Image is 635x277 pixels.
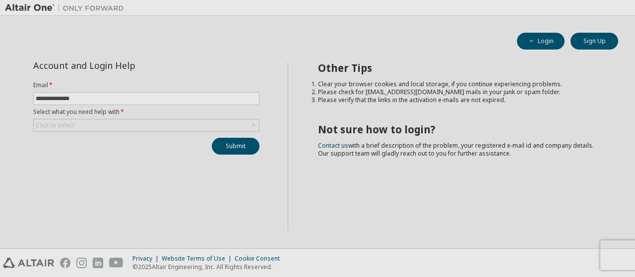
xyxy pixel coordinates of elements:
img: instagram.svg [76,258,87,268]
a: Contact us [318,141,348,150]
h2: Other Tips [318,61,601,74]
img: Altair One [5,3,129,13]
img: facebook.svg [60,258,70,268]
li: Clear your browser cookies and local storage, if you continue experiencing problems. [318,80,601,88]
li: Please verify that the links in the activation e-mails are not expired. [318,96,601,104]
label: Email [33,81,259,89]
img: altair_logo.svg [3,258,54,268]
p: © 2025 Altair Engineering, Inc. All Rights Reserved. [132,263,286,271]
div: Account and Login Help [33,61,214,69]
div: Privacy [132,255,162,263]
div: Cookie Consent [235,255,286,263]
span: with a brief description of the problem, your registered e-mail id and company details. Our suppo... [318,141,594,158]
div: Click to select [34,119,259,131]
div: Click to select [36,121,74,129]
li: Please check for [EMAIL_ADDRESS][DOMAIN_NAME] mails in your junk or spam folder. [318,88,601,96]
label: Select what you need help with [33,108,259,116]
button: Submit [212,138,259,155]
img: youtube.svg [109,258,124,268]
div: Website Terms of Use [162,255,235,263]
h2: Not sure how to login? [318,123,601,136]
button: Login [517,33,565,50]
button: Sign Up [571,33,618,50]
img: linkedin.svg [93,258,103,268]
